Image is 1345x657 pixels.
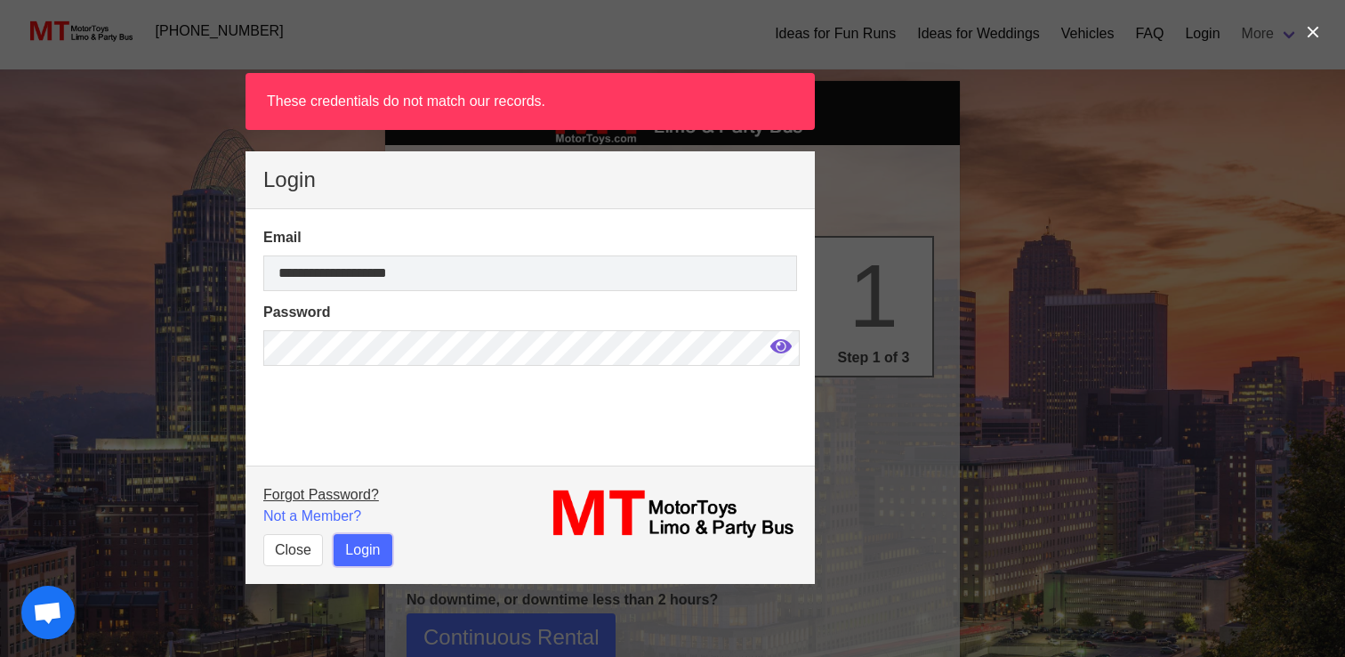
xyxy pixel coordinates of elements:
img: MT_logo_name.png [541,484,797,543]
div: Open chat [21,586,75,639]
button: Login [334,534,391,566]
button: Close [263,534,323,566]
a: Not a Member? [263,508,361,523]
label: Email [263,227,797,248]
iframe: reCAPTCHA [263,377,534,510]
article: These credentials do not match our records. [246,73,815,130]
label: Password [263,302,797,323]
a: Forgot Password? [263,487,379,502]
p: Login [263,169,797,191]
